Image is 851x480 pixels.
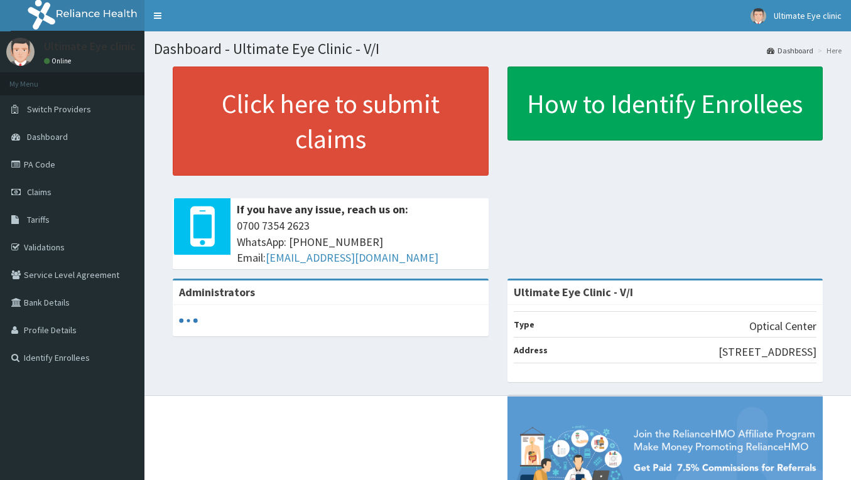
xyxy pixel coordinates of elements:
[751,8,766,24] img: User Image
[749,318,816,334] p: Optical Center
[27,131,68,142] span: Dashboard
[237,218,482,266] span: 0700 7354 2623 WhatsApp: [PHONE_NUMBER] Email:
[815,45,842,56] li: Here
[266,250,438,265] a: [EMAIL_ADDRESS][DOMAIN_NAME]
[507,67,823,141] a: How to Identify Enrollees
[514,344,548,356] b: Address
[774,10,842,21] span: Ultimate Eye clinic
[154,41,842,57] h1: Dashboard - Ultimate Eye Clinic - V/I
[27,104,91,115] span: Switch Providers
[44,41,136,52] p: Ultimate Eye clinic
[44,56,74,65] a: Online
[514,319,534,330] b: Type
[514,285,633,299] strong: Ultimate Eye Clinic - V/I
[179,285,255,299] b: Administrators
[27,214,50,225] span: Tariffs
[237,202,408,216] b: If you have any issue, reach us on:
[6,38,35,66] img: User Image
[27,186,51,198] span: Claims
[179,311,198,330] svg: audio-loading
[767,45,813,56] a: Dashboard
[718,344,816,360] p: [STREET_ADDRESS]
[173,67,489,176] a: Click here to submit claims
